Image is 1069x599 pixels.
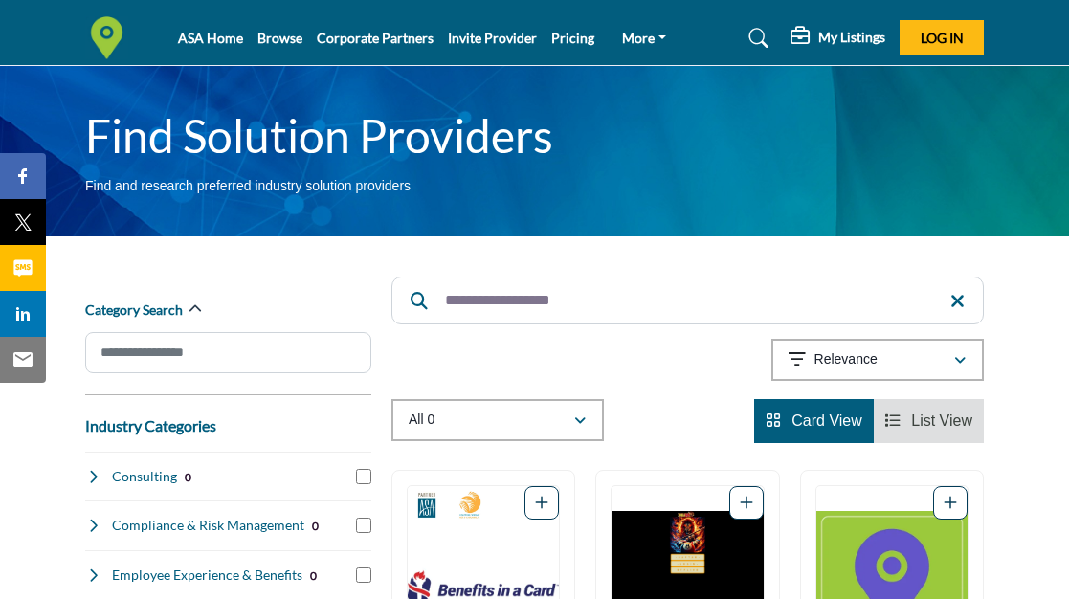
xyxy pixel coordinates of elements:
[944,495,957,511] a: Add To List
[85,177,411,196] p: Find and research preferred industry solution providers
[85,332,371,373] input: Search Category
[112,566,302,585] h4: Employee Experience & Benefits: Solutions for enhancing workplace culture, employee satisfaction,...
[185,468,191,485] div: 0 Results For Consulting
[911,412,972,429] span: List View
[85,106,553,166] h1: Find Solution Providers
[257,30,302,46] a: Browse
[921,30,964,46] span: Log In
[818,29,885,46] h5: My Listings
[885,412,972,429] a: View List
[766,412,862,429] a: View Card
[391,277,984,324] input: Search
[448,30,537,46] a: Invite Provider
[730,23,781,54] a: Search
[412,491,441,520] img: Corporate Partners Badge Icon
[609,25,679,52] a: More
[112,516,304,535] h4: Compliance & Risk Management: Services to ensure staffing companies meet regulatory requirements ...
[391,399,604,441] button: All 0
[112,467,177,486] h4: Consulting: Strategic advisory services to help staffing firms optimize operations and grow their...
[754,399,874,443] li: Card View
[356,567,371,583] input: Select Employee Experience & Benefits checkbox
[312,517,319,534] div: 0 Results For Compliance & Risk Management
[740,495,753,511] a: Add To List
[409,410,434,430] p: All 0
[874,399,984,443] li: List View
[791,412,862,429] span: Card View
[814,350,878,369] p: Relevance
[551,30,594,46] a: Pricing
[356,469,371,484] input: Select Consulting checkbox
[456,491,484,520] img: 2025 Staffing World Exhibitors Badge Icon
[185,471,191,484] b: 0
[85,414,216,437] button: Industry Categories
[312,520,319,533] b: 0
[791,27,885,50] div: My Listings
[900,20,984,55] button: Log In
[356,518,371,533] input: Select Compliance & Risk Management checkbox
[85,300,183,320] h2: Category Search
[317,30,434,46] a: Corporate Partners
[771,339,984,381] button: Relevance
[85,16,138,59] img: Site Logo
[178,30,243,46] a: ASA Home
[310,566,317,584] div: 0 Results For Employee Experience & Benefits
[535,495,548,511] a: Add To List
[310,569,317,583] b: 0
